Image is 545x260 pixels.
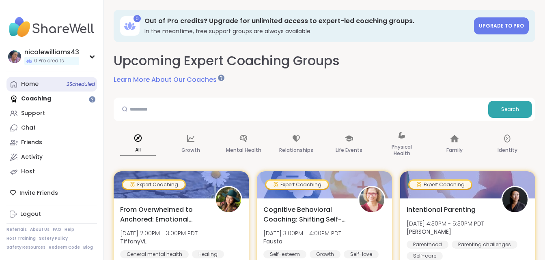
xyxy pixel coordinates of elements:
div: Invite Friends [6,185,97,200]
div: Expert Coaching [266,181,328,189]
a: Chat [6,121,97,135]
div: 0 [134,15,141,22]
p: Family [446,145,463,155]
h2: Upcoming Expert Coaching Groups [114,52,340,70]
div: Logout [20,210,41,218]
a: Activity [6,150,97,164]
span: From Overwhelmed to Anchored: Emotional Regulation [120,205,206,224]
div: nicolewilliams43 [24,48,79,57]
div: Parenting challenges [452,241,517,249]
div: Expert Coaching [409,181,471,189]
span: Upgrade to Pro [479,22,524,29]
div: Self-esteem [263,250,306,258]
p: Relationships [279,145,313,155]
span: [DATE] 2:00PM - 3:00PM PDT [120,229,198,237]
span: [DATE] 3:00PM - 4:00PM PDT [263,229,341,237]
img: nicolewilliams43 [8,50,21,63]
div: Self-love [344,250,379,258]
img: ShareWell Nav Logo [6,13,97,41]
p: Life Events [336,145,362,155]
b: [PERSON_NAME] [407,228,451,236]
span: Intentional Parenting [407,205,476,215]
a: Home2Scheduled [6,77,97,92]
p: Physical Health [384,142,420,158]
div: Home [21,80,39,88]
h3: In the meantime, free support groups are always available. [144,27,469,35]
a: Friends [6,135,97,150]
img: Fausta [359,187,384,212]
div: Host [21,168,35,176]
a: About Us [30,227,50,232]
a: Host Training [6,236,36,241]
p: Identity [498,145,517,155]
h3: Out of Pro credits? Upgrade for unlimited access to expert-led coaching groups. [144,17,469,26]
img: TiffanyVL [216,187,241,212]
div: Friends [21,139,42,147]
span: Search [501,106,519,113]
div: Support [21,109,45,117]
img: Natasha [502,187,528,212]
a: Help [65,227,74,232]
div: Self-care [407,252,443,260]
a: Safety Resources [6,245,45,250]
a: Blog [83,245,93,250]
span: 2 Scheduled [67,81,95,87]
p: All [120,145,156,156]
a: Support [6,106,97,121]
a: Host [6,164,97,179]
div: Expert Coaching [123,181,185,189]
b: Fausta [263,237,282,245]
div: Chat [21,124,36,132]
div: General mental health [120,250,189,258]
a: Redeem Code [49,245,80,250]
div: Parenthood [407,241,448,249]
a: FAQ [53,227,61,232]
a: Logout [6,207,97,222]
button: Search [488,101,532,118]
iframe: Spotlight [89,96,95,102]
p: Mental Health [226,145,261,155]
div: Activity [21,153,43,161]
iframe: Spotlight [218,75,224,81]
b: TiffanyVL [120,237,146,245]
div: Healing [192,250,224,258]
p: Growth [181,145,200,155]
span: [DATE] 4:30PM - 5:30PM PDT [407,220,484,228]
a: Upgrade to Pro [474,17,529,34]
a: Learn More About Our Coaches [114,75,223,85]
div: Growth [310,250,340,258]
a: Referrals [6,227,27,232]
a: Safety Policy [39,236,68,241]
span: Cognitive Behavioral Coaching: Shifting Self-Talk [263,205,349,224]
span: 0 Pro credits [34,58,64,64]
